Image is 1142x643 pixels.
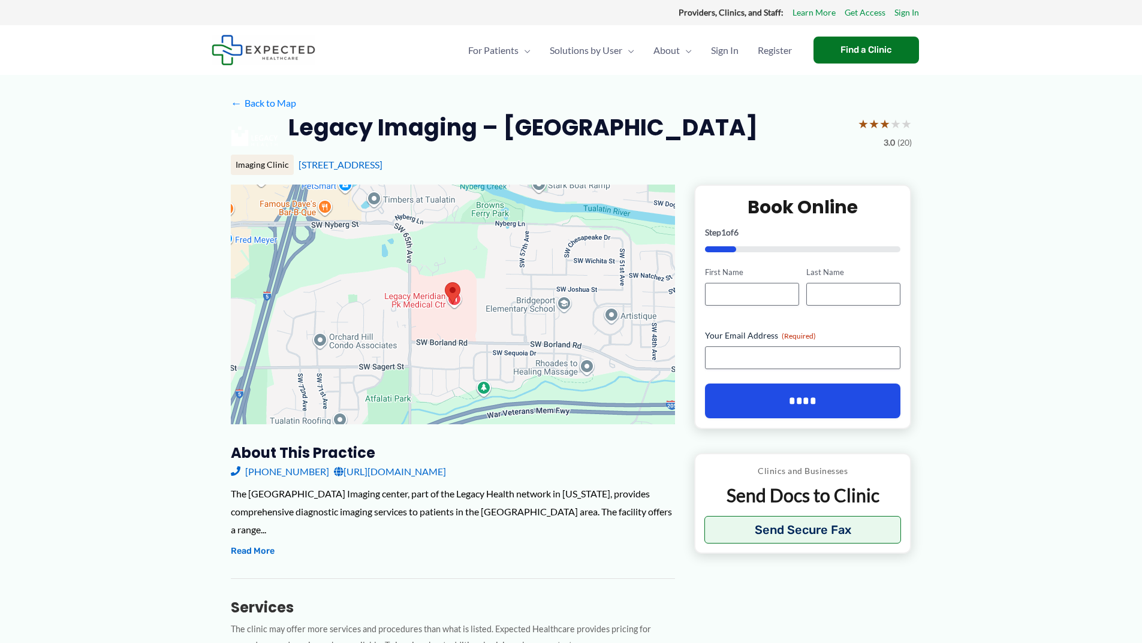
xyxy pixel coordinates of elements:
[897,135,912,150] span: (20)
[704,463,902,479] p: Clinics and Businesses
[845,5,885,20] a: Get Access
[550,29,622,71] span: Solutions by User
[813,37,919,64] a: Find a Clinic
[704,516,902,544] button: Send Secure Fax
[884,135,895,150] span: 3.0
[806,267,900,278] label: Last Name
[459,29,801,71] nav: Primary Site Navigation
[519,29,531,71] span: Menu Toggle
[748,29,801,71] a: Register
[231,544,275,559] button: Read More
[734,227,739,237] span: 6
[334,463,446,481] a: [URL][DOMAIN_NAME]
[653,29,680,71] span: About
[704,484,902,507] p: Send Docs to Clinic
[705,267,799,278] label: First Name
[622,29,634,71] span: Menu Toggle
[869,113,879,135] span: ★
[879,113,890,135] span: ★
[858,113,869,135] span: ★
[212,35,315,65] img: Expected Healthcare Logo - side, dark font, small
[793,5,836,20] a: Learn More
[894,5,919,20] a: Sign In
[459,29,540,71] a: For PatientsMenu Toggle
[705,228,901,237] p: Step of
[680,29,692,71] span: Menu Toggle
[231,97,242,108] span: ←
[231,598,675,617] h3: Services
[288,113,758,142] h2: Legacy Imaging – [GEOGRAPHIC_DATA]
[231,463,329,481] a: [PHONE_NUMBER]
[468,29,519,71] span: For Patients
[231,443,675,462] h3: About this practice
[782,331,816,340] span: (Required)
[644,29,701,71] a: AboutMenu Toggle
[231,485,675,538] div: The [GEOGRAPHIC_DATA] Imaging center, part of the Legacy Health network in [US_STATE], provides c...
[679,7,784,17] strong: Providers, Clinics, and Staff:
[231,94,296,112] a: ←Back to Map
[540,29,644,71] a: Solutions by UserMenu Toggle
[758,29,792,71] span: Register
[299,159,382,170] a: [STREET_ADDRESS]
[890,113,901,135] span: ★
[711,29,739,71] span: Sign In
[705,195,901,219] h2: Book Online
[231,155,294,175] div: Imaging Clinic
[721,227,726,237] span: 1
[705,330,901,342] label: Your Email Address
[901,113,912,135] span: ★
[701,29,748,71] a: Sign In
